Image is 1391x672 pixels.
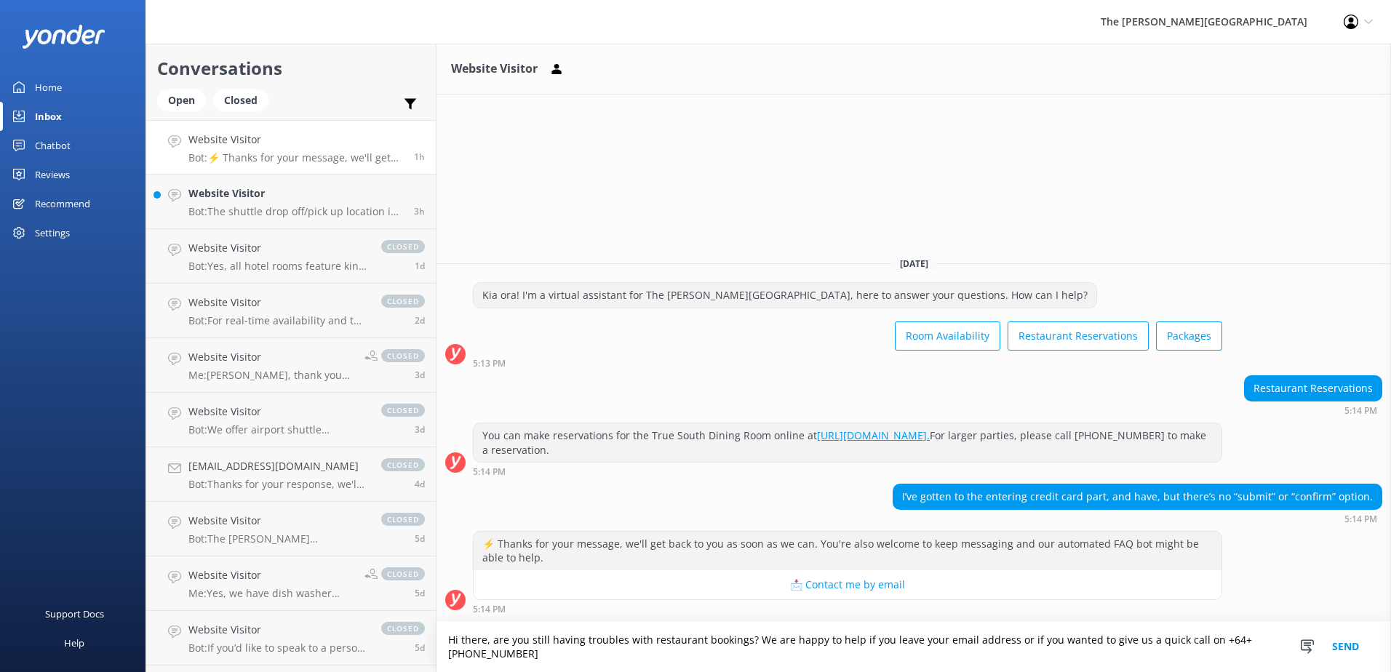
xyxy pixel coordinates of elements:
[415,423,425,436] span: Sep 29 2025 07:43pm (UTC +13:00) Pacific/Auckland
[1156,321,1222,351] button: Packages
[415,478,425,490] span: Sep 28 2025 09:34pm (UTC +13:00) Pacific/Auckland
[415,532,425,545] span: Sep 28 2025 05:24pm (UTC +13:00) Pacific/Auckland
[188,404,367,420] h4: Website Visitor
[35,218,70,247] div: Settings
[146,229,436,284] a: Website VisitorBot:Yes, all hotel rooms feature king beds that can be split into two singles upon...
[188,478,367,491] p: Bot: Thanks for your response, we'll get back to you as soon as we can during opening hours.
[473,604,1222,614] div: Oct 03 2025 05:14pm (UTC +13:00) Pacific/Auckland
[474,283,1096,308] div: Kia ora! I'm a virtual assistant for The [PERSON_NAME][GEOGRAPHIC_DATA], here to answer your ques...
[893,513,1382,524] div: Oct 03 2025 05:14pm (UTC +13:00) Pacific/Auckland
[473,466,1222,476] div: Oct 03 2025 05:14pm (UTC +13:00) Pacific/Auckland
[157,92,213,108] a: Open
[381,513,425,526] span: closed
[35,102,62,131] div: Inbox
[451,60,538,79] h3: Website Visitor
[381,404,425,417] span: closed
[473,358,1222,368] div: Oct 03 2025 05:13pm (UTC +13:00) Pacific/Auckland
[188,151,403,164] p: Bot: ⚡ Thanks for your message, we'll get back to you as soon as we can. You're also welcome to k...
[188,622,367,638] h4: Website Visitor
[188,260,367,273] p: Bot: Yes, all hotel rooms feature king beds that can be split into two singles upon request.
[1344,515,1377,524] strong: 5:14 PM
[188,458,367,474] h4: [EMAIL_ADDRESS][DOMAIN_NAME]
[22,25,105,49] img: yonder-white-logo.png
[188,240,367,256] h4: Website Visitor
[188,369,354,382] p: Me: [PERSON_NAME], thank you for reaching out to [GEOGRAPHIC_DATA]. Yes, it has to be consecutive...
[188,185,403,201] h4: Website Visitor
[146,284,436,338] a: Website VisitorBot:For real-time availability and the most accurate rates for the Executive Lake ...
[188,314,367,327] p: Bot: For real-time availability and the most accurate rates for the Executive Lake View Two Bedro...
[381,458,425,471] span: closed
[1344,407,1377,415] strong: 5:14 PM
[415,641,425,654] span: Sep 27 2025 11:00pm (UTC +13:00) Pacific/Auckland
[381,240,425,253] span: closed
[35,160,70,189] div: Reviews
[35,131,71,160] div: Chatbot
[146,447,436,502] a: [EMAIL_ADDRESS][DOMAIN_NAME]Bot:Thanks for your response, we'll get back to you as soon as we can...
[415,587,425,599] span: Sep 28 2025 07:35am (UTC +13:00) Pacific/Auckland
[415,260,425,272] span: Oct 02 2025 03:50pm (UTC +13:00) Pacific/Auckland
[891,257,937,270] span: [DATE]
[381,295,425,308] span: closed
[213,89,268,111] div: Closed
[35,189,90,218] div: Recommend
[188,532,367,545] p: Bot: The [PERSON_NAME][GEOGRAPHIC_DATA] offers stunning wedding event facilities and exclusive He...
[1245,376,1382,401] div: Restaurant Reservations
[213,92,276,108] a: Closed
[437,622,1391,672] textarea: Hi there, are you still having troubles with restaurant bookings? We are happy to help if you lea...
[188,567,354,583] h4: Website Visitor
[1008,321,1149,351] button: Restaurant Reservations
[188,423,367,436] p: Bot: We offer airport shuttle transfers for an additional charge. Please contact our concierge te...
[188,587,354,600] p: Me: Yes, we have dish washer detergent for our guests
[474,423,1221,462] div: You can make reservations for the True South Dining Room online at For larger parties, please cal...
[473,359,506,368] strong: 5:13 PM
[64,628,84,657] div: Help
[188,205,403,218] p: Bot: The shuttle drop off/pick up location in the [GEOGRAPHIC_DATA] is outside the [PERSON_NAME][...
[146,120,436,175] a: Website VisitorBot:⚡ Thanks for your message, we'll get back to you as soon as we can. You're als...
[1244,405,1382,415] div: Oct 03 2025 05:14pm (UTC +13:00) Pacific/Auckland
[157,89,206,111] div: Open
[188,349,354,365] h4: Website Visitor
[473,605,506,614] strong: 5:14 PM
[381,622,425,635] span: closed
[893,484,1382,509] div: I’ve gotten to the entering credit card part, and have, but there’s no “submit” or “confirm” option.
[381,567,425,580] span: closed
[414,205,425,217] span: Oct 03 2025 02:32pm (UTC +13:00) Pacific/Auckland
[146,338,436,393] a: Website VisitorMe:[PERSON_NAME], thank you for reaching out to [GEOGRAPHIC_DATA]. Yes, it has to ...
[415,369,425,381] span: Sep 29 2025 10:36pm (UTC +13:00) Pacific/Auckland
[188,641,367,655] p: Bot: If you’d like to speak to a person on the The [PERSON_NAME] team, please call [PHONE_NUMBER]...
[188,513,367,529] h4: Website Visitor
[474,532,1221,570] div: ⚡ Thanks for your message, we'll get back to you as soon as we can. You're also welcome to keep m...
[414,151,425,163] span: Oct 03 2025 05:14pm (UTC +13:00) Pacific/Auckland
[895,321,1000,351] button: Room Availability
[473,468,506,476] strong: 5:14 PM
[146,175,436,229] a: Website VisitorBot:The shuttle drop off/pick up location in the [GEOGRAPHIC_DATA] is outside the ...
[1318,622,1373,672] button: Send
[35,73,62,102] div: Home
[474,570,1221,599] button: 📩 Contact me by email
[45,599,104,628] div: Support Docs
[188,295,367,311] h4: Website Visitor
[817,428,930,442] a: [URL][DOMAIN_NAME].
[381,349,425,362] span: closed
[146,502,436,556] a: Website VisitorBot:The [PERSON_NAME][GEOGRAPHIC_DATA] offers stunning wedding event facilities an...
[146,393,436,447] a: Website VisitorBot:We offer airport shuttle transfers for an additional charge. Please contact ou...
[188,132,403,148] h4: Website Visitor
[146,611,436,665] a: Website VisitorBot:If you’d like to speak to a person on the The [PERSON_NAME] team, please call ...
[415,314,425,327] span: Sep 30 2025 10:34pm (UTC +13:00) Pacific/Auckland
[146,556,436,611] a: Website VisitorMe:Yes, we have dish washer detergent for our guestsclosed5d
[157,55,425,82] h2: Conversations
